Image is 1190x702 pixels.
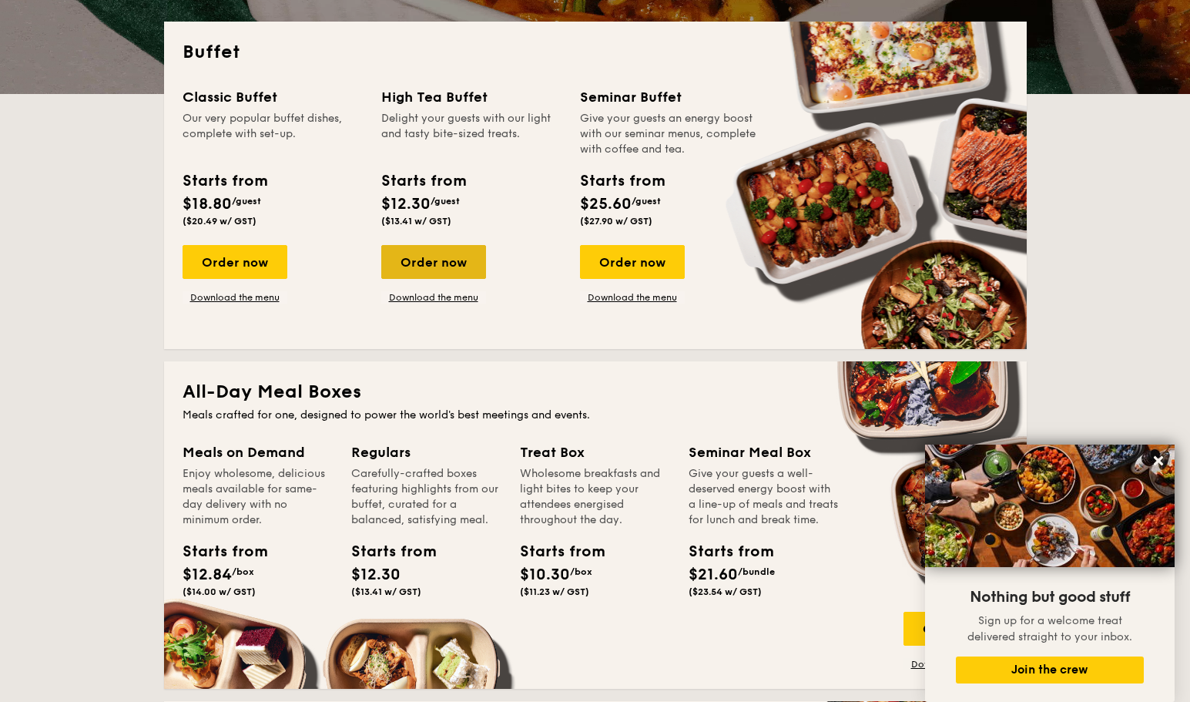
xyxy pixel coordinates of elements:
a: Download the menu [903,658,1008,670]
div: Order now [903,612,1008,646]
span: $21.60 [689,566,738,584]
div: Starts from [381,170,465,193]
span: Sign up for a welcome treat delivered straight to your inbox. [967,614,1132,643]
div: Our very popular buffet dishes, complete with set-up. [183,111,363,157]
div: Meals crafted for one, designed to power the world's best meetings and events. [183,408,1008,423]
div: Delight your guests with our light and tasty bite-sized treats. [381,111,561,157]
span: /guest [632,196,661,207]
div: Enjoy wholesome, delicious meals available for same-day delivery with no minimum order. [183,466,333,528]
span: /guest [431,196,460,207]
div: Order now [183,245,287,279]
span: /box [232,566,254,577]
div: Meals on Demand [183,442,333,463]
div: Classic Buffet [183,86,363,108]
div: Starts from [183,540,252,563]
span: $25.60 [580,195,632,213]
div: Starts from [580,170,664,193]
button: Join the crew [956,657,1144,684]
span: $12.84 [183,566,232,584]
span: ($14.00 w/ GST) [183,586,256,597]
div: Starts from [689,540,758,563]
button: Close [1146,448,1171,473]
span: ($13.41 w/ GST) [351,586,421,597]
div: Starts from [183,170,266,193]
img: DSC07876-Edit02-Large.jpeg [925,445,1175,567]
span: ($27.90 w/ GST) [580,216,652,227]
span: ($11.23 w/ GST) [520,586,589,597]
a: Download the menu [183,291,287,304]
div: Treat Box [520,442,670,463]
div: Regulars [351,442,501,463]
div: Order now [580,245,685,279]
a: Download the menu [381,291,486,304]
div: Give your guests an energy boost with our seminar menus, complete with coffee and tea. [580,111,760,157]
span: /bundle [738,566,775,577]
div: Starts from [351,540,421,563]
div: Carefully-crafted boxes featuring highlights from our buffet, curated for a balanced, satisfying ... [351,466,501,528]
div: Give your guests a well-deserved energy boost with a line-up of meals and treats for lunch and br... [689,466,839,528]
div: Seminar Buffet [580,86,760,108]
div: High Tea Buffet [381,86,561,108]
span: $10.30 [520,566,570,584]
h2: All-Day Meal Boxes [183,380,1008,405]
div: Wholesome breakfasts and light bites to keep your attendees energised throughout the day. [520,466,670,528]
div: Seminar Meal Box [689,442,839,463]
span: $18.80 [183,195,232,213]
span: ($23.54 w/ GST) [689,586,762,597]
span: Nothing but good stuff [970,588,1130,606]
span: /guest [232,196,261,207]
span: /box [570,566,592,577]
span: ($20.49 w/ GST) [183,216,256,227]
span: ($13.41 w/ GST) [381,216,451,227]
a: Download the menu [580,291,685,304]
span: $12.30 [351,566,401,584]
h2: Buffet [183,40,1008,65]
span: $12.30 [381,195,431,213]
div: Order now [381,245,486,279]
div: Starts from [520,540,589,563]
